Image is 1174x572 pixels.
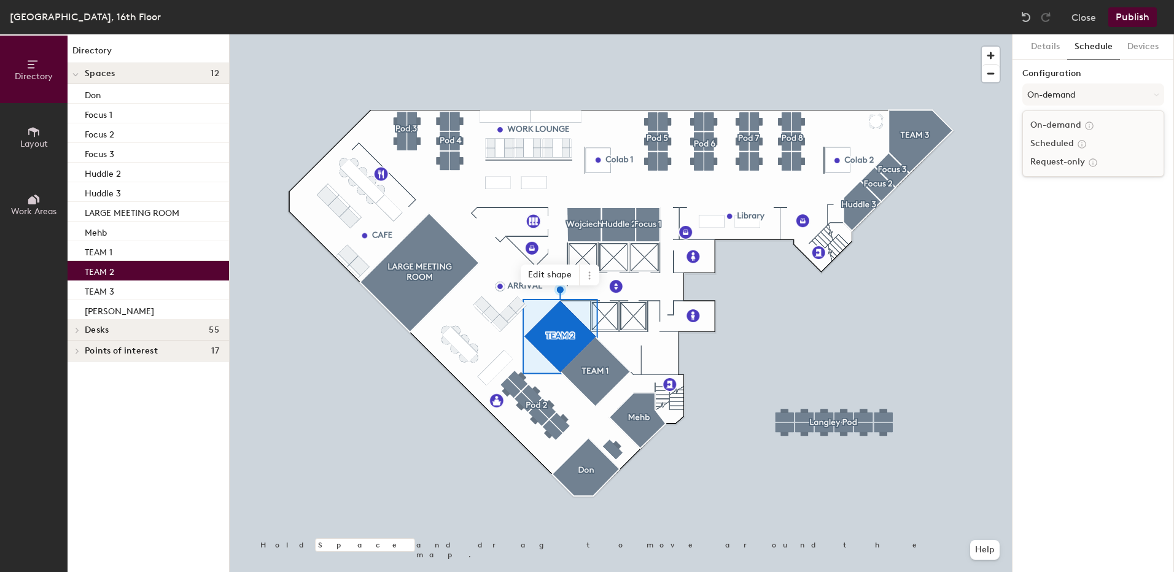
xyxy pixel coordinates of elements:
[85,126,114,140] p: Focus 2
[209,325,219,335] span: 55
[1022,83,1164,106] button: On-demand
[68,44,229,63] h1: Directory
[20,139,48,149] span: Layout
[85,185,121,199] p: Huddle 3
[211,69,219,79] span: 12
[85,283,114,297] p: TEAM 3
[11,206,56,217] span: Work Areas
[211,346,219,356] span: 17
[1040,11,1052,23] img: Redo
[85,224,107,238] p: Mehb
[85,263,114,277] p: TEAM 2
[1120,34,1166,60] button: Devices
[85,87,101,101] p: Don
[1108,7,1157,27] button: Publish
[15,71,53,82] span: Directory
[85,145,114,160] p: Focus 3
[1023,153,1164,171] div: Request-only
[1023,134,1164,153] div: Scheduled
[85,165,121,179] p: Huddle 2
[1024,34,1067,60] button: Details
[1067,34,1120,60] button: Schedule
[1071,7,1096,27] button: Close
[85,325,109,335] span: Desks
[970,540,1000,560] button: Help
[85,204,179,218] p: LARGE MEETING ROOM
[521,265,580,285] span: Edit shape
[85,303,154,317] p: [PERSON_NAME]
[85,244,112,258] p: TEAM 1
[1020,11,1032,23] img: Undo
[1022,69,1164,79] label: Configuration
[85,106,112,120] p: Focus 1
[85,346,158,356] span: Points of interest
[1023,116,1164,134] div: On-demand
[10,9,161,25] div: [GEOGRAPHIC_DATA], 16th Floor
[85,69,115,79] span: Spaces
